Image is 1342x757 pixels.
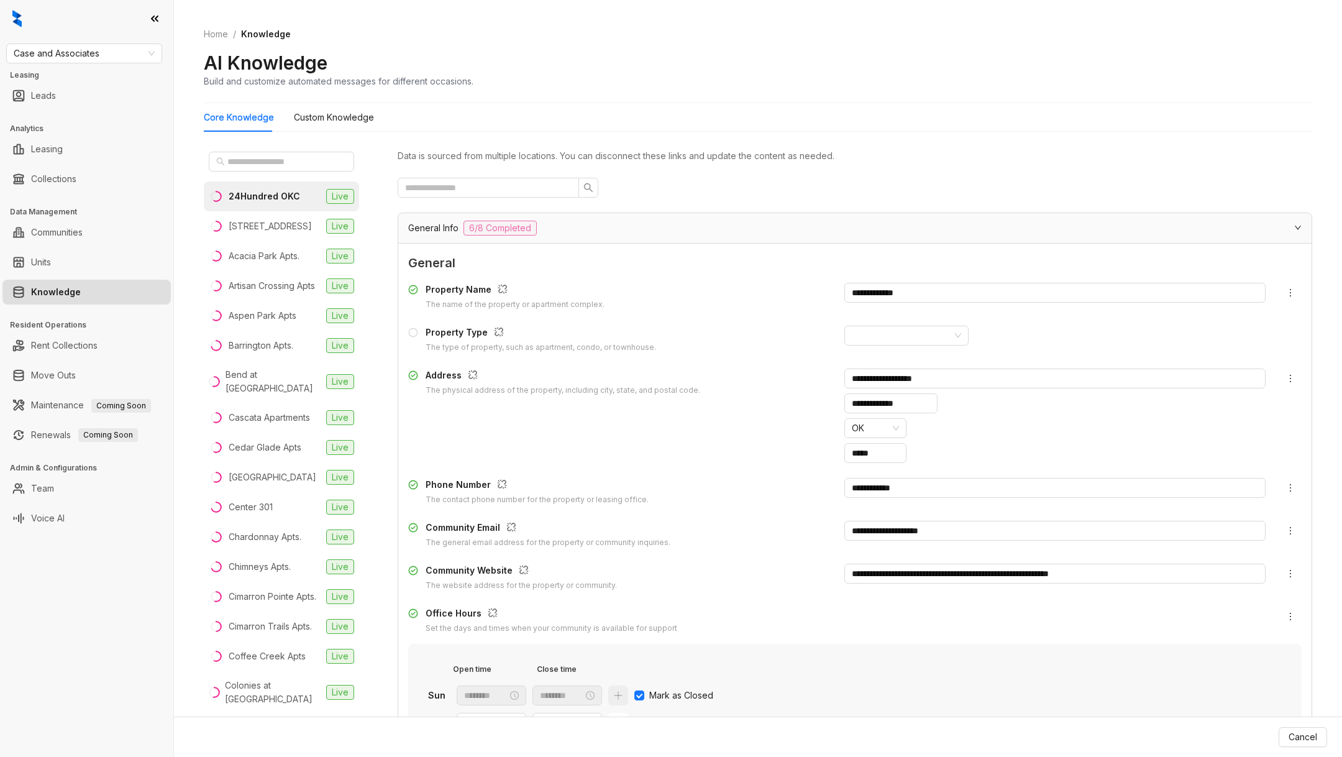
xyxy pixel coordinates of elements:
div: Address [426,369,700,385]
div: Aspen Park Apts [229,309,296,323]
span: more [1285,374,1295,383]
span: Live [326,500,354,515]
div: Phone Number [426,478,649,494]
div: Custom Knowledge [294,111,374,124]
div: Chimneys Apts. [229,560,291,574]
span: Live [326,440,354,455]
div: Acacia Park Apts. [229,249,299,263]
div: 24Hundred OKC [229,190,300,203]
div: Set the days and times when your community is available for support [426,623,677,635]
span: Mark as Closed [644,689,718,702]
div: Cascata Apartments [229,411,310,424]
div: Community Website [426,564,617,580]
span: Live [326,410,354,425]
span: 6/8 Completed [463,221,537,236]
a: Communities [31,220,83,245]
span: Coming Soon [78,428,138,442]
li: Voice AI [2,506,171,531]
span: Live [326,589,354,604]
li: Communities [2,220,171,245]
span: Coming Soon [91,399,151,413]
div: The contact phone number for the property or leasing office. [426,494,649,506]
h3: Resident Operations [10,319,173,331]
li: Collections [2,167,171,191]
span: more [1285,288,1295,298]
a: Move Outs [31,363,76,388]
a: Home [201,27,231,41]
div: Artisan Crossing Apts [229,279,315,293]
span: Live [326,685,354,700]
h3: Analytics [10,123,173,134]
a: Leasing [31,137,63,162]
div: Office Hours [426,607,677,623]
li: Leads [2,83,171,108]
h3: Data Management [10,206,173,218]
li: Team [2,476,171,501]
div: Cedar Glade Apts [229,441,301,454]
div: Coffee Creek Apts [229,649,306,663]
li: Renewals [2,423,171,447]
a: RenewalsComing Soon [31,423,138,447]
span: Live [326,249,354,264]
a: Knowledge [31,280,81,305]
img: logo [12,10,22,27]
div: Cimarron Trails Apts. [229,620,312,633]
div: Open time [453,664,537,676]
li: Move Outs [2,363,171,388]
div: The website address for the property or community. [426,580,617,592]
span: General Info [408,221,459,235]
a: Team [31,476,54,501]
a: Collections [31,167,76,191]
span: Live [326,308,354,323]
li: Leasing [2,137,171,162]
li: / [233,27,236,41]
div: Center 301 [229,500,273,514]
span: Live [326,530,354,544]
div: Cimarron Pointe Apts. [229,590,316,603]
div: Property Name [426,283,605,299]
div: General Info6/8 Completed [398,213,1312,243]
span: Case and Associates [14,44,155,63]
span: Live [326,189,354,204]
span: Live [326,559,354,574]
span: Knowledge [241,29,291,39]
h3: Admin & Configurations [10,462,173,474]
span: Live [326,619,354,634]
div: The type of property, such as apartment, condo, or townhouse. [426,342,656,354]
span: expanded [1294,224,1302,231]
div: The name of the property or apartment complex. [426,299,605,311]
div: Chardonnay Apts. [229,530,301,544]
div: [STREET_ADDRESS] [229,219,312,233]
div: Sun [428,689,450,702]
div: The physical address of the property, including city, state, and postal code. [426,385,700,397]
span: Live [326,470,354,485]
div: Property Type [426,326,656,342]
span: General [408,254,1302,273]
span: Live [326,649,354,664]
div: Core Knowledge [204,111,274,124]
span: search [583,183,593,193]
span: more [1285,612,1295,622]
span: OK [852,419,899,438]
div: Barrington Apts. [229,339,293,352]
span: more [1285,569,1295,579]
span: Live [326,338,354,353]
li: Units [2,250,171,275]
h3: Leasing [10,70,173,81]
a: Units [31,250,51,275]
h2: AI Knowledge [204,51,327,75]
span: more [1285,526,1295,536]
div: Close time [537,664,577,676]
span: search [216,157,225,166]
div: The general email address for the property or community inquiries. [426,537,670,549]
li: Maintenance [2,393,171,418]
span: Live [326,219,354,234]
div: Bend at [GEOGRAPHIC_DATA] [226,368,321,395]
div: Community Email [426,521,670,537]
span: more [1285,483,1295,493]
a: Voice AI [31,506,65,531]
span: Live [326,278,354,293]
div: Colonies at [GEOGRAPHIC_DATA] [225,679,321,706]
div: [GEOGRAPHIC_DATA] [229,470,316,484]
div: Data is sourced from multiple locations. You can disconnect these links and update the content as... [398,149,1312,163]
